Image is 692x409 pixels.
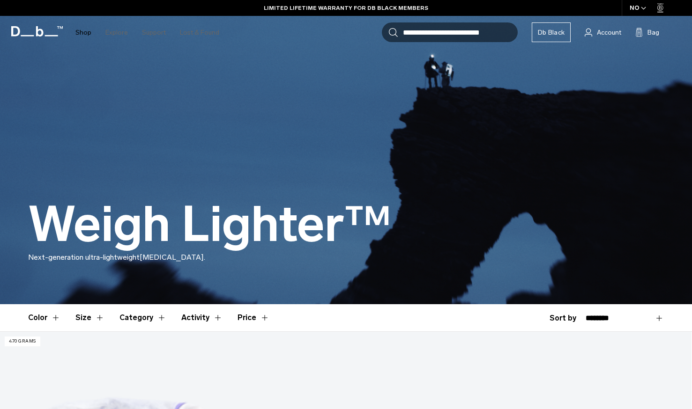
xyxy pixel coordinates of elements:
[28,253,140,262] span: Next-generation ultra-lightweight
[75,304,104,331] button: Toggle Filter
[28,304,60,331] button: Toggle Filter
[180,16,219,49] a: Lost & Found
[585,27,621,38] a: Account
[264,4,428,12] a: LIMITED LIFETIME WARRANTY FOR DB BLACK MEMBERS
[28,197,391,252] h1: Weigh Lighter™
[140,253,205,262] span: [MEDICAL_DATA].
[142,16,166,49] a: Support
[105,16,128,49] a: Explore
[635,27,659,38] button: Bag
[532,22,571,42] a: Db Black
[181,304,223,331] button: Toggle Filter
[68,16,226,49] nav: Main Navigation
[238,304,269,331] button: Toggle Price
[597,28,621,37] span: Account
[647,28,659,37] span: Bag
[5,336,40,346] p: 470 grams
[119,304,166,331] button: Toggle Filter
[75,16,91,49] a: Shop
